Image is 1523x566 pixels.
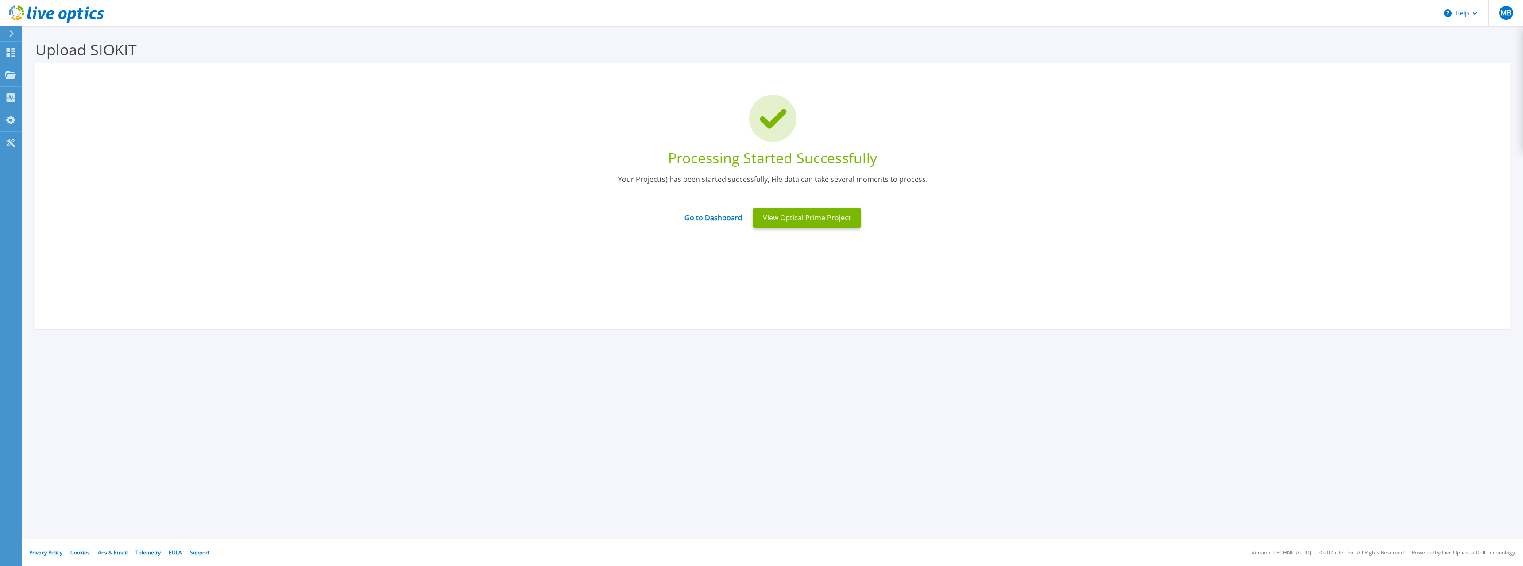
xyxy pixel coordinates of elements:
[169,549,182,556] a: EULA
[49,174,1496,196] div: Your Project(s) has been started successfully, File data can take several moments to process.
[49,149,1496,168] div: Processing Started Successfully
[1412,550,1515,556] li: Powered by Live Optics, a Dell Technology
[70,549,90,556] a: Cookies
[190,549,209,556] a: Support
[753,208,861,228] button: View Optical Prime Project
[98,549,128,556] a: Ads & Email
[29,549,62,556] a: Privacy Policy
[35,39,1510,60] h3: Upload SIOKIT
[1319,550,1404,556] li: © 2025 Dell Inc. All Rights Reserved
[135,549,161,556] a: Telemetry
[684,206,742,223] a: Go to Dashboard
[1500,9,1511,16] span: MB
[1252,550,1311,556] li: Version: [TECHNICAL_ID]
